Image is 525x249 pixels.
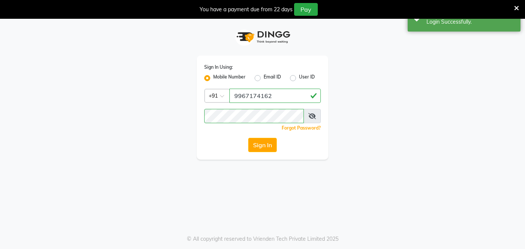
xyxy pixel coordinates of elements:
[299,74,315,83] label: User ID
[282,125,321,131] a: Forgot Password?
[213,74,246,83] label: Mobile Number
[232,26,293,48] img: logo1.svg
[229,89,321,103] input: Username
[200,6,293,14] div: You have a payment due from 22 days
[204,64,233,71] label: Sign In Using:
[204,109,304,123] input: Username
[426,18,515,26] div: Login Successfully.
[294,3,318,16] button: Pay
[248,138,277,152] button: Sign In
[264,74,281,83] label: Email ID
